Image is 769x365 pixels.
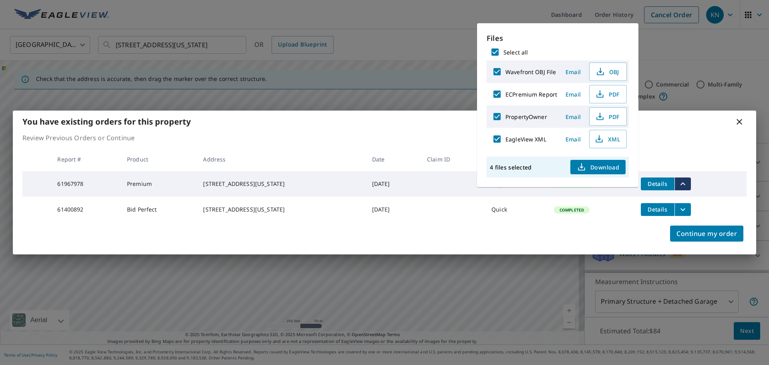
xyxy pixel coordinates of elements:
span: Email [564,135,583,143]
button: PDF [589,85,627,103]
button: filesDropdownBtn-61967978 [674,177,691,190]
p: Review Previous Orders or Continue [22,133,747,143]
label: EagleView XML [505,135,546,143]
button: filesDropdownBtn-61400892 [674,203,691,216]
button: OBJ [589,63,627,81]
span: Email [564,68,583,76]
span: Details [646,180,670,188]
td: [DATE] [366,171,421,197]
div: [STREET_ADDRESS][US_STATE] [203,180,359,188]
label: Select all [503,48,528,56]
label: PropertyOwner [505,113,547,121]
button: PDF [589,107,627,126]
button: XML [589,130,627,148]
span: PDF [594,112,620,121]
span: Download [577,162,619,172]
td: [DATE] [366,197,421,222]
span: OBJ [594,67,620,77]
button: Email [560,133,586,145]
button: Email [560,111,586,123]
button: detailsBtn-61967978 [641,177,674,190]
p: Files [487,33,629,44]
th: Report # [51,147,121,171]
button: Download [570,160,626,174]
button: Email [560,66,586,78]
label: ECPremium Report [505,91,557,98]
label: Wavefront OBJ File [505,68,556,76]
td: 61967978 [51,171,121,197]
td: Premium [121,171,197,197]
span: Email [564,113,583,121]
span: Completed [555,207,589,213]
td: Bid Perfect [121,197,197,222]
button: detailsBtn-61400892 [641,203,674,216]
th: Product [121,147,197,171]
b: You have existing orders for this property [22,116,191,127]
span: Details [646,206,670,213]
td: 61400892 [51,197,121,222]
span: Continue my order [676,228,737,239]
p: 4 files selected [490,163,531,171]
th: Claim ID [421,147,485,171]
span: PDF [594,89,620,99]
td: Quick [485,197,548,222]
button: Continue my order [670,226,743,242]
button: Email [560,88,586,101]
span: Email [564,91,583,98]
th: Address [197,147,365,171]
div: [STREET_ADDRESS][US_STATE] [203,206,359,214]
span: XML [594,134,620,144]
th: Date [366,147,421,171]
